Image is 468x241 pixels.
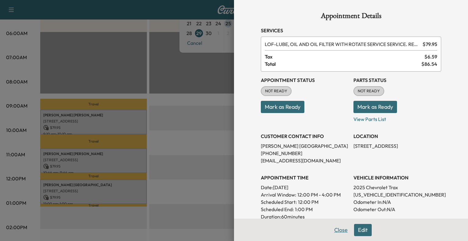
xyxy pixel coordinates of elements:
[261,157,349,164] p: [EMAIL_ADDRESS][DOMAIN_NAME]
[353,206,441,213] p: Odometer Out: N/A
[261,150,349,157] p: [PHONE_NUMBER]
[265,60,421,68] span: Total
[423,41,437,48] span: $ 79.95
[261,27,441,34] h3: Services
[261,101,304,113] button: Mark as Ready
[261,213,349,220] p: Duration: 60 minutes
[261,142,349,150] p: [PERSON_NAME] [GEOGRAPHIC_DATA]
[265,53,424,60] span: Tax
[353,133,441,140] h3: LOCATION
[330,224,352,236] button: Close
[261,191,349,198] p: Arrival Window:
[353,191,441,198] p: [US_VEHICLE_IDENTIFICATION_NUMBER]
[297,191,341,198] span: 12:00 PM - 4:00 PM
[353,198,441,206] p: Odometer In: N/A
[298,198,318,206] p: 12:00 PM
[354,88,384,94] span: NOT READY
[353,174,441,181] h3: VEHICLE INFORMATION
[261,12,441,22] h1: Appointment Details
[265,41,420,48] span: LUBE, OIL AND OIL FILTER WITH ROTATE SERVICE SERVICE. RESET OIL LIFE MONITOR. HAZARDOUS WASTE FEE...
[421,60,437,68] span: $ 86.54
[353,101,397,113] button: Mark as Ready
[353,184,441,191] p: 2025 Chevrolet Trax
[261,88,291,94] span: NOT READY
[353,142,441,150] p: [STREET_ADDRESS]
[261,184,349,191] p: Date: [DATE]
[424,53,437,60] span: $ 6.59
[261,133,349,140] h3: CUSTOMER CONTACT INFO
[354,224,372,236] button: Edit
[261,174,349,181] h3: APPOINTMENT TIME
[295,206,313,213] p: 1:00 PM
[353,113,441,123] p: View Parts List
[261,76,349,84] h3: Appointment Status
[353,76,441,84] h3: Parts Status
[261,206,294,213] p: Scheduled End:
[261,198,297,206] p: Scheduled Start:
